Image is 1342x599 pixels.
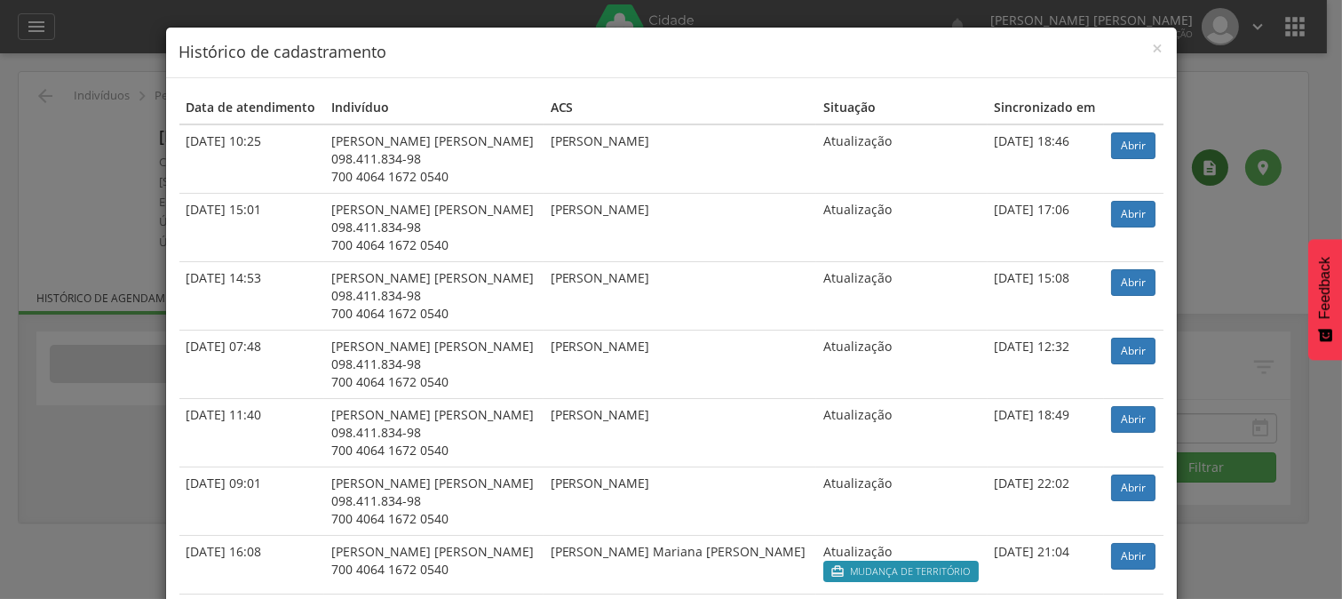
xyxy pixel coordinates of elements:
[544,535,816,594] td: [PERSON_NAME] Mariana [PERSON_NAME]
[1153,39,1163,58] button: Close
[331,492,536,510] div: 098.411.834-98
[988,398,1104,467] td: [DATE] 18:49
[1111,543,1155,570] a: Abrir
[179,330,325,398] td: [DATE] 07:48
[331,287,536,305] div: 098.411.834-98
[179,124,325,194] td: [DATE] 10:25
[988,261,1104,330] td: [DATE] 15:08
[544,124,816,194] td: [PERSON_NAME]
[544,398,816,467] td: [PERSON_NAME]
[1111,475,1155,501] a: Abrir
[179,398,325,467] td: [DATE] 11:40
[331,510,536,528] div: 700 4064 1672 0540
[830,564,845,579] i: 
[331,201,536,219] div: [PERSON_NAME] [PERSON_NAME]
[823,406,981,424] div: Atualização
[823,201,981,219] div: Atualização
[1111,132,1155,159] a: Abrir
[850,564,970,579] span: Mudança de território
[179,535,325,594] td: [DATE] 16:08
[179,467,325,535] td: [DATE] 09:01
[331,305,536,323] div: 700 4064 1672 0540
[179,261,325,330] td: [DATE] 14:53
[331,236,536,254] div: 700 4064 1672 0540
[1111,338,1155,364] a: Abrir
[1308,239,1342,360] button: Feedback - Mostrar pesquisa
[544,261,816,330] td: [PERSON_NAME]
[816,92,988,124] th: Situação
[331,442,536,459] div: 700 4064 1672 0540
[544,193,816,261] td: [PERSON_NAME]
[331,269,536,287] div: [PERSON_NAME] [PERSON_NAME]
[1153,36,1163,60] span: ×
[988,124,1104,194] td: [DATE] 18:46
[179,41,1163,64] h4: Histórico de cadastramento
[331,355,536,373] div: 098.411.834-98
[331,475,536,492] div: [PERSON_NAME] [PERSON_NAME]
[823,543,981,561] div: Atualização
[1111,406,1155,433] a: Abrir
[988,193,1104,261] td: [DATE] 17:06
[331,150,536,168] div: 098.411.834-98
[331,168,536,186] div: 700 4064 1672 0540
[988,535,1104,594] td: [DATE] 21:04
[544,92,816,124] th: ACS
[331,424,536,442] div: 098.411.834-98
[988,330,1104,398] td: [DATE] 12:32
[331,406,536,424] div: [PERSON_NAME] [PERSON_NAME]
[324,92,543,124] th: Indivíduo
[823,338,981,355] div: Atualização
[1317,257,1333,319] span: Feedback
[331,132,536,150] div: [PERSON_NAME] [PERSON_NAME]
[331,219,536,236] div: 098.411.834-98
[331,338,536,355] div: [PERSON_NAME] [PERSON_NAME]
[179,92,325,124] th: Data de atendimento
[988,467,1104,535] td: [DATE] 22:02
[823,475,981,492] div: Atualização
[1111,269,1155,296] a: Abrir
[331,561,536,579] div: 700 4064 1672 0540
[988,92,1104,124] th: Sincronizado em
[823,269,981,287] div: Atualização
[823,132,981,150] div: Atualização
[1111,201,1155,228] a: Abrir
[544,467,816,535] td: [PERSON_NAME]
[331,373,536,391] div: 700 4064 1672 0540
[331,543,536,561] div: [PERSON_NAME] [PERSON_NAME]
[544,330,816,398] td: [PERSON_NAME]
[179,193,325,261] td: [DATE] 15:01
